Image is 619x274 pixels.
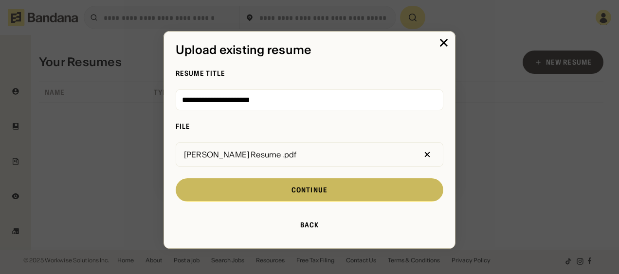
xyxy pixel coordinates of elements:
[291,187,328,193] div: Continue
[176,122,443,131] div: File
[176,69,443,78] div: Resume Title
[300,222,319,228] div: Back
[180,151,300,158] div: [PERSON_NAME] Resume .pdf
[176,43,443,57] div: Upload existing resume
